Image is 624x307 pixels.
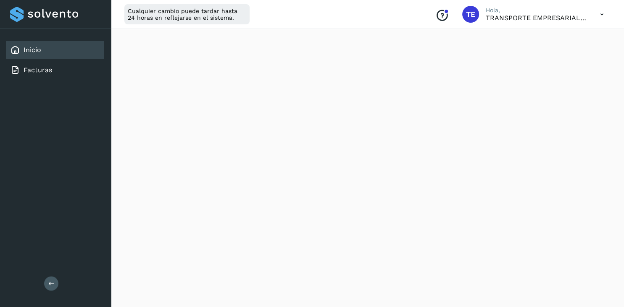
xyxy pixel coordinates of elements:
[486,7,587,14] p: Hola,
[24,66,52,74] a: Facturas
[6,61,104,79] div: Facturas
[24,46,41,54] a: Inicio
[6,41,104,59] div: Inicio
[124,4,250,24] div: Cualquier cambio puede tardar hasta 24 horas en reflejarse en el sistema.
[486,14,587,22] p: TRANSPORTE EMPRESARIAL DEL BAJIO S DE RL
